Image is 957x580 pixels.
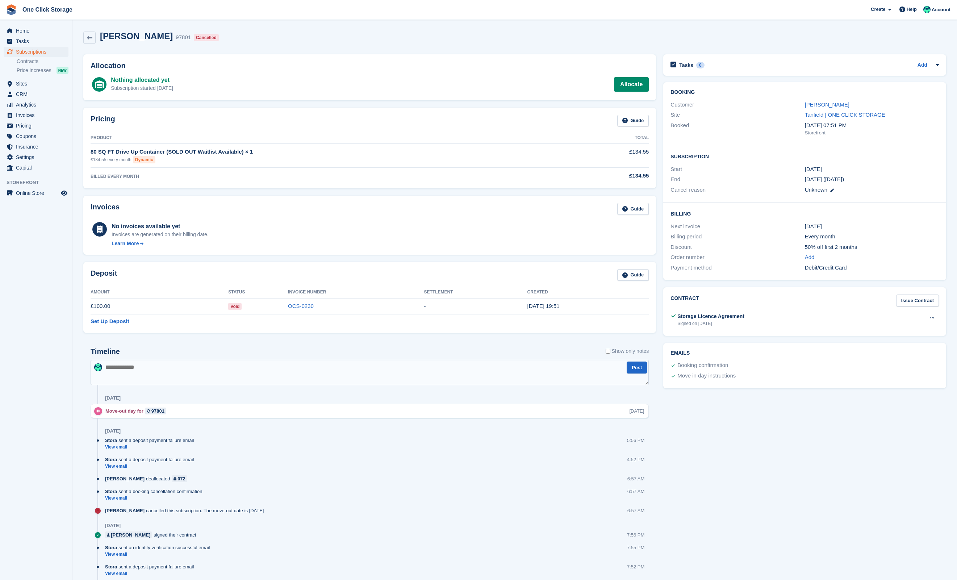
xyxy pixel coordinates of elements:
[16,79,59,89] span: Sites
[677,320,744,327] div: Signed on [DATE]
[4,142,68,152] a: menu
[805,187,828,193] span: Unknown
[670,350,939,356] h2: Emails
[918,61,927,70] a: Add
[17,58,68,65] a: Contracts
[105,428,121,434] div: [DATE]
[606,347,649,355] label: Show only notes
[288,287,424,298] th: Invoice Number
[424,287,527,298] th: Settlement
[4,131,68,141] a: menu
[105,563,197,570] div: sent a deposit payment failure email
[805,112,885,118] a: Tanfield | ONE CLICK STORAGE
[91,203,120,215] h2: Invoices
[105,488,206,495] div: sent a booking cancellation confirmation
[627,362,647,374] button: Post
[670,233,805,241] div: Billing period
[16,26,59,36] span: Home
[16,131,59,141] span: Coupons
[627,507,645,514] div: 6:57 AM
[4,152,68,162] a: menu
[100,31,173,41] h2: [PERSON_NAME]
[805,121,939,130] div: [DATE] 07:51 PM
[112,222,209,231] div: No invoices available yet
[932,6,950,13] span: Account
[670,264,805,272] div: Payment method
[923,6,931,13] img: Katy Forster
[105,456,117,463] span: Stora
[91,317,129,326] a: Set Up Deposit
[105,551,213,558] a: View email
[288,303,314,309] a: OCS-0230
[16,121,59,131] span: Pricing
[105,463,197,470] a: View email
[670,165,805,174] div: Start
[627,544,644,551] div: 7:55 PM
[670,175,805,184] div: End
[4,79,68,89] a: menu
[105,507,267,514] div: cancelled this subscription. The move-out date is [DATE]
[4,121,68,131] a: menu
[112,240,139,247] div: Learn More
[91,148,589,156] div: 80 SQ FT Drive Up Container (SOLD OUT Waitlist Available) × 1
[172,475,187,482] a: 072
[17,67,51,74] span: Price increases
[16,36,59,46] span: Tasks
[105,571,197,577] a: View email
[177,475,185,482] div: 072
[805,176,844,182] span: [DATE] ([DATE])
[589,144,649,167] td: £134.55
[16,47,59,57] span: Subscriptions
[105,408,170,414] div: Move-out day for
[805,101,849,108] a: [PERSON_NAME]
[105,563,117,570] span: Stora
[627,488,645,495] div: 6:57 AM
[7,179,72,186] span: Storefront
[105,507,145,514] span: [PERSON_NAME]
[91,269,117,281] h2: Deposit
[91,287,228,298] th: Amount
[16,100,59,110] span: Analytics
[105,523,121,529] div: [DATE]
[4,188,68,198] a: menu
[627,531,644,538] div: 7:56 PM
[91,132,589,144] th: Product
[105,544,213,551] div: sent an identity verification successful email
[907,6,917,13] span: Help
[151,408,164,414] div: 97801
[805,222,939,231] div: [DATE]
[112,240,209,247] a: Learn More
[105,544,117,551] span: Stora
[105,444,197,450] a: View email
[617,269,649,281] a: Guide
[629,408,644,414] div: [DATE]
[670,111,805,119] div: Site
[805,233,939,241] div: Every month
[4,26,68,36] a: menu
[20,4,75,16] a: One Click Storage
[228,287,288,298] th: Status
[16,163,59,173] span: Capital
[4,163,68,173] a: menu
[677,361,728,370] div: Booking confirmation
[670,89,939,95] h2: Booking
[91,298,228,314] td: £100.00
[627,563,644,570] div: 7:52 PM
[424,298,527,314] td: -
[670,222,805,231] div: Next invoice
[16,142,59,152] span: Insurance
[677,372,736,380] div: Move in day instructions
[6,4,17,15] img: stora-icon-8386f47178a22dfd0bd8f6a31ec36ba5ce8667c1dd55bd0f319d3a0aa187defe.svg
[105,475,145,482] span: [PERSON_NAME]
[805,165,822,174] time: 2025-07-30 23:00:00 UTC
[589,132,649,144] th: Total
[17,66,68,74] a: Price increases NEW
[677,313,744,320] div: Storage Licence Agreement
[617,115,649,127] a: Guide
[16,89,59,99] span: CRM
[617,203,649,215] a: Guide
[176,33,191,42] div: 97801
[670,101,805,109] div: Customer
[4,89,68,99] a: menu
[112,231,209,238] div: Invoices are generated on their billing date.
